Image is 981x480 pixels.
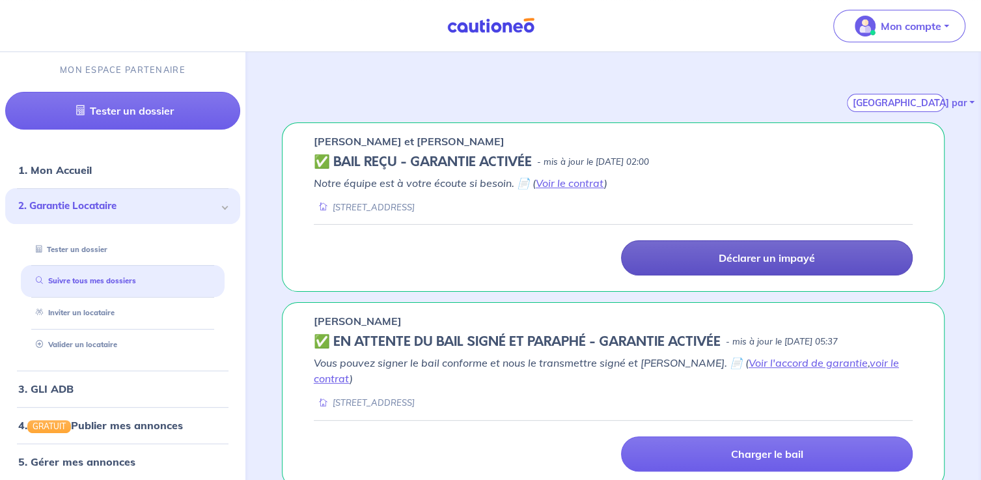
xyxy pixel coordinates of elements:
p: Mon compte [881,18,941,34]
button: illu_account_valid_menu.svgMon compte [833,10,965,42]
a: Valider un locataire [31,340,117,349]
div: 5. Gérer mes annonces [5,449,240,475]
a: Déclarer un impayé [621,240,913,275]
p: - mis à jour le [DATE] 05:37 [726,335,838,348]
a: Tester un dossier [5,92,240,130]
div: Tester un dossier [21,238,225,260]
img: illu_account_valid_menu.svg [855,16,876,36]
div: [STREET_ADDRESS] [314,397,415,409]
a: 4.GRATUITPublier mes annonces [18,419,183,432]
p: MON ESPACE PARTENAIRE [60,64,186,76]
button: [GEOGRAPHIC_DATA] par [847,94,945,112]
p: [PERSON_NAME] et [PERSON_NAME] [314,134,504,149]
p: [PERSON_NAME] [314,313,402,329]
em: Notre équipe est à votre écoute si besoin. 📄 ( ) [314,176,607,190]
span: 2. Garantie Locataire [18,199,217,214]
div: 4.GRATUITPublier mes annonces [5,412,240,438]
a: Charger le bail [621,436,913,472]
div: 2. Garantie Locataire [5,188,240,224]
p: Déclarer un impayé [719,251,815,264]
a: Suivre tous mes dossiers [31,276,136,285]
div: state: CONTRACT-VALIDATED, Context: IN-MANAGEMENT,IS-GL-CAUTION [314,154,913,170]
a: 3. GLI ADB [18,382,74,395]
p: - mis à jour le [DATE] 02:00 [537,156,649,169]
div: 1. Mon Accueil [5,157,240,183]
a: 5. Gérer mes annonces [18,455,135,468]
div: [STREET_ADDRESS] [314,201,415,214]
h5: ✅️️️ EN ATTENTE DU BAIL SIGNÉ ET PARAPHÉ - GARANTIE ACTIVÉE [314,334,721,350]
a: Inviter un locataire [31,308,115,317]
div: Suivre tous mes dossiers [21,270,225,292]
a: 1. Mon Accueil [18,163,92,176]
div: 3. GLI ADB [5,376,240,402]
a: Voir l'accord de garantie [749,356,868,369]
a: Voir le contrat [536,176,604,190]
em: Vous pouvez signer le bail conforme et nous le transmettre signé et [PERSON_NAME]. 📄 ( , ) [314,356,899,385]
div: Inviter un locataire [21,302,225,324]
div: state: CONTRACT-SIGNED, Context: FINISHED,IS-GL-CAUTION [314,334,913,350]
img: Cautioneo [442,18,540,34]
a: Tester un dossier [31,244,107,253]
p: Charger le bail [730,447,803,460]
h5: ✅ BAIL REÇU - GARANTIE ACTIVÉE [314,154,532,170]
div: Valider un locataire [21,334,225,356]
